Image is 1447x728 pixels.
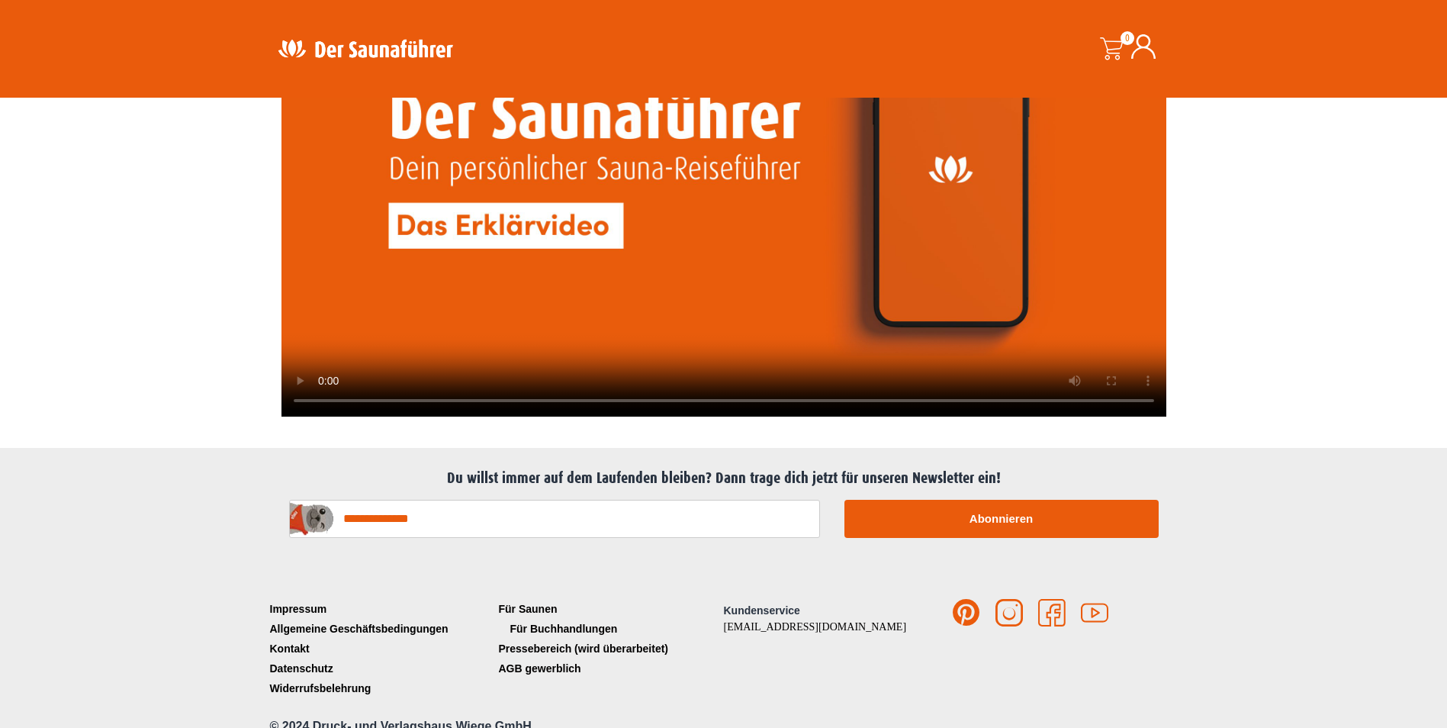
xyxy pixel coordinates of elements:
a: Kontakt [266,639,495,659]
a: Widerrufsbelehrung [266,678,495,698]
a: Für Buchhandlungen [495,619,724,639]
a: [EMAIL_ADDRESS][DOMAIN_NAME] [724,621,907,633]
nav: Menü [495,599,724,678]
h2: Du willst immer auf dem Laufenden bleiben? Dann trage dich jetzt für unseren Newsletter ein! [274,469,1174,488]
nav: Menü [266,599,495,698]
button: Abonnieren [844,500,1159,538]
a: Für Saunen [495,599,724,619]
a: AGB gewerblich [495,659,724,678]
span: 0 [1121,31,1134,45]
a: Impressum [266,599,495,619]
a: Pressebereich (wird überarbeitet) [495,639,724,659]
a: Datenschutz [266,659,495,678]
span: Kundenservice [724,604,800,617]
a: Allgemeine Geschäftsbedingungen [266,619,495,639]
